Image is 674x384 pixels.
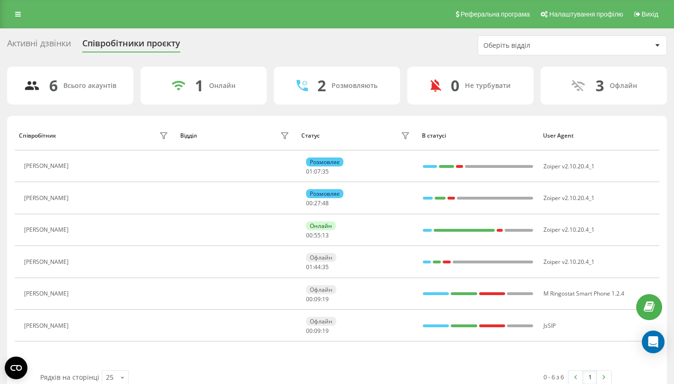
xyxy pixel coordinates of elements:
span: 00 [306,231,313,239]
span: 01 [306,263,313,271]
span: Zoiper v2.10.20.4_1 [543,258,595,266]
div: : : [306,328,329,334]
div: : : [306,296,329,303]
span: 09 [314,327,321,335]
span: Zoiper v2.10.20.4_1 [543,226,595,234]
span: 09 [314,295,321,303]
div: : : [306,264,329,271]
span: 19 [322,295,329,303]
div: Офлайн [306,317,336,326]
span: 35 [322,167,329,175]
span: JsSIP [543,322,556,330]
a: 1 [583,371,597,384]
button: Open CMP widget [5,357,27,379]
div: Не турбувати [465,82,511,90]
div: Всього акаунтів [63,82,116,90]
div: Офлайн [610,82,637,90]
span: M Ringostat Smart Phone 1.2.4 [543,289,624,297]
span: 00 [306,295,313,303]
div: : : [306,168,329,175]
span: 48 [322,199,329,207]
div: 25 [106,373,114,382]
div: Співробітник [19,132,56,139]
span: Вихід [642,10,658,18]
span: 19 [322,327,329,335]
div: [PERSON_NAME] [24,227,71,233]
div: Відділ [180,132,197,139]
div: 0 [451,77,459,95]
div: : : [306,200,329,207]
div: [PERSON_NAME] [24,290,71,297]
span: 35 [322,263,329,271]
div: Активні дзвінки [7,38,71,53]
div: Розмовляє [306,189,343,198]
div: Онлайн [306,221,336,230]
div: Статус [301,132,320,139]
span: Zoiper v2.10.20.4_1 [543,162,595,170]
div: Оберіть відділ [483,42,596,50]
div: Розмовляє [306,157,343,166]
div: Офлайн [306,253,336,262]
div: User Agent [543,132,655,139]
span: 00 [306,199,313,207]
span: 27 [314,199,321,207]
div: [PERSON_NAME] [24,195,71,201]
span: 13 [322,231,329,239]
span: 01 [306,167,313,175]
div: В статусі [422,132,534,139]
div: [PERSON_NAME] [24,259,71,265]
div: 3 [595,77,604,95]
div: Офлайн [306,285,336,294]
span: 44 [314,263,321,271]
span: Налаштування профілю [549,10,623,18]
div: Онлайн [209,82,236,90]
div: 2 [317,77,326,95]
span: Рядків на сторінці [40,373,99,382]
span: Zoiper v2.10.20.4_1 [543,194,595,202]
div: 0 - 6 з 6 [543,372,564,382]
div: 6 [49,77,58,95]
div: : : [306,232,329,239]
span: 07 [314,167,321,175]
div: 1 [195,77,203,95]
div: [PERSON_NAME] [24,323,71,329]
div: Розмовляють [332,82,377,90]
span: Реферальна програма [461,10,530,18]
div: Співробітники проєкту [82,38,180,53]
div: Open Intercom Messenger [642,331,665,353]
span: 55 [314,231,321,239]
span: 00 [306,327,313,335]
div: [PERSON_NAME] [24,163,71,169]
